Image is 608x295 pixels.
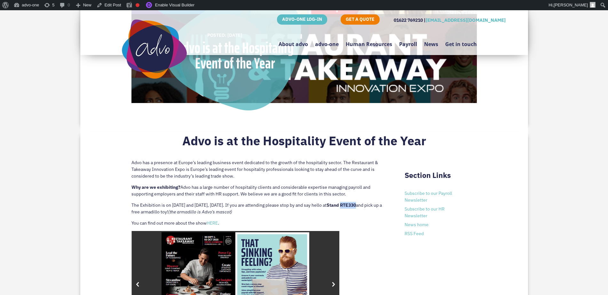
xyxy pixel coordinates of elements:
a: Payroll [399,26,417,56]
p: You can find out more about the show . [131,220,386,231]
a: Subscribe to our HR Newsletter [405,206,445,219]
a: HERE [207,220,218,226]
a: advo-one [315,26,339,56]
a: RSS Feed [405,231,424,236]
a: About advo [279,26,308,56]
strong: Why are we exhibiting? [131,184,180,190]
p: The Exhibition is on [DATE] and [DATE], [DATE]. If you are attending please stop by and say hello... [131,202,386,220]
span: [PERSON_NAME] [554,3,588,7]
a: ADVO-ONE LOG-IN [277,14,327,25]
em: (the armadillo is Advo’s mascot) [168,209,232,215]
strong: Stand RTE330 [327,202,356,208]
div: Focus keyphrase not set [136,3,139,7]
a: [EMAIL_ADDRESS][DOMAIN_NAME] [426,17,506,23]
a: News home [405,222,429,227]
a: Human Resources [346,26,392,56]
a: Subscribe to our Payroll Newsletter [405,190,452,203]
a: GET A QUOTE [341,14,380,25]
span: 01622 769210 | [394,17,426,23]
div: Advo is at the Hospitality Event of the Year [166,40,304,71]
a: News [424,26,438,56]
h2: Section Links [405,171,477,183]
a: Get in touch [445,26,477,56]
p: Advo has a presence at Europe’s leading business event dedicated to the growth of the hospitality... [131,159,386,184]
p: Advo has a large number of hospitality clients and considerable expertise managing payroll and su... [131,184,386,202]
h2: Advo is at the Hospitality Event of the Year [131,133,477,151]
